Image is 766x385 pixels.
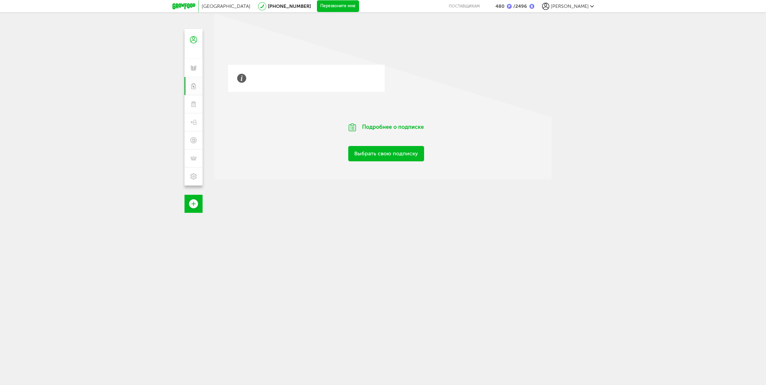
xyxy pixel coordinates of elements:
[529,4,534,9] img: bonus_b.cdccf46.png
[237,74,246,83] img: info-grey.b4c3b60.svg
[513,3,515,9] span: /
[348,146,424,161] a: Выбрать свою подписку
[332,116,440,139] div: Подробнее о подписке
[512,3,527,9] div: 2496
[551,3,589,9] span: [PERSON_NAME]
[507,4,512,9] img: bonus_p.2f9b352.png
[202,3,250,9] span: [GEOGRAPHIC_DATA]
[317,0,359,12] button: Перезвоните мне
[268,3,311,9] a: [PHONE_NUMBER]
[495,3,504,9] div: 480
